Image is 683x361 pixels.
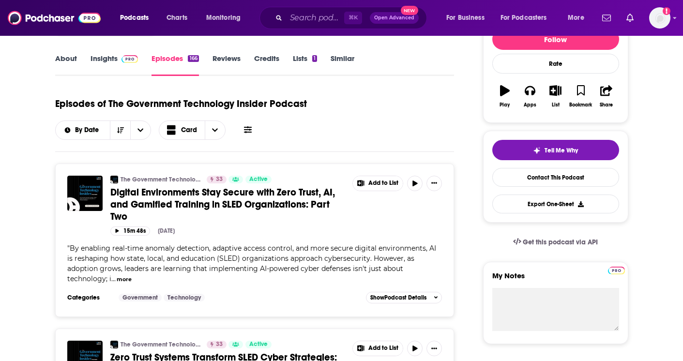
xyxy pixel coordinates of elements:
button: open menu [440,10,497,26]
img: Digital Environments Stay Secure with Zero Trust, AI, and Gamified Training in SLED Organizations... [67,176,103,211]
div: Bookmark [569,102,592,108]
button: open menu [113,10,161,26]
div: 166 [188,55,198,62]
a: The Government Technology Insider Podcast [121,341,200,348]
a: Get this podcast via API [505,230,606,254]
a: Government [119,294,162,301]
img: User Profile [649,7,670,29]
button: Follow [492,29,619,50]
a: Credits [254,54,279,76]
button: open menu [561,10,596,26]
h3: Categories [67,294,111,301]
label: My Notes [492,271,619,288]
span: Active [249,340,268,349]
button: open menu [494,10,561,26]
span: ⌘ K [344,12,362,24]
svg: Add a profile image [663,7,670,15]
button: open menu [199,10,253,26]
button: Sort Direction [110,121,130,139]
div: Search podcasts, credits, & more... [269,7,436,29]
span: Tell Me Why [545,147,578,154]
button: Show More Button [353,176,403,191]
img: Podchaser - Follow, Share and Rate Podcasts [8,9,101,27]
a: The Government Technology Insider Podcast [110,176,118,183]
span: Digital Environments Stay Secure with Zero Trust, AI, and Gamified Training in SLED Organizations... [110,186,335,223]
span: Add to List [368,180,398,187]
div: Apps [524,102,536,108]
h2: Choose List sort [55,120,152,140]
a: Technology [164,294,205,301]
button: 15m 48s [110,226,150,236]
a: 33 [207,176,227,183]
a: InsightsPodchaser Pro [91,54,138,76]
button: Show More Button [353,341,403,356]
span: For Podcasters [501,11,547,25]
a: Charts [160,10,193,26]
img: Podchaser Pro [121,55,138,63]
span: " [67,244,436,283]
a: Active [245,341,272,348]
button: ShowPodcast Details [366,292,442,303]
span: Show Podcast Details [370,294,426,301]
span: Monitoring [206,11,241,25]
button: Choose View [159,120,226,140]
button: List [543,79,568,114]
a: Active [245,176,272,183]
a: About [55,54,77,76]
button: open menu [56,127,110,134]
span: ... [111,274,116,283]
span: 33 [216,340,223,349]
a: Show notifications dropdown [622,10,637,26]
span: Active [249,175,268,184]
button: more [117,275,132,284]
button: Show More Button [426,176,442,191]
a: Contact This Podcast [492,168,619,187]
span: For Business [446,11,485,25]
span: Card [181,127,197,134]
div: Rate [492,54,619,74]
button: Show More Button [426,341,442,356]
a: Pro website [608,265,625,274]
span: Add to List [368,345,398,352]
a: Reviews [212,54,241,76]
button: tell me why sparkleTell Me Why [492,140,619,160]
span: More [568,11,584,25]
span: Get this podcast via API [523,238,598,246]
div: Share [600,102,613,108]
a: The Government Technology Insider Podcast [121,176,200,183]
img: tell me why sparkle [533,147,541,154]
button: Export One-Sheet [492,195,619,213]
a: Similar [331,54,354,76]
span: 33 [216,175,223,184]
a: Episodes166 [152,54,198,76]
a: Lists1 [293,54,317,76]
img: Podchaser Pro [608,267,625,274]
a: Digital Environments Stay Secure with Zero Trust, AI, and Gamified Training in SLED Organizations... [110,186,346,223]
span: By enabling real-time anomaly detection, adaptive access control, and more secure digital environ... [67,244,436,283]
button: Bookmark [568,79,593,114]
input: Search podcasts, credits, & more... [286,10,344,26]
span: Charts [167,11,187,25]
h1: Episodes of The Government Technology Insider Podcast [55,98,307,110]
div: 1 [312,55,317,62]
button: Apps [517,79,543,114]
span: Open Advanced [374,15,414,20]
button: Share [593,79,619,114]
a: Show notifications dropdown [598,10,615,26]
div: List [552,102,560,108]
span: Logged in as khanusik [649,7,670,29]
button: Show profile menu [649,7,670,29]
img: The Government Technology Insider Podcast [110,341,118,348]
a: 33 [207,341,227,348]
div: Play [500,102,510,108]
span: By Date [75,127,102,134]
span: New [401,6,418,15]
button: Play [492,79,517,114]
span: Podcasts [120,11,149,25]
button: open menu [130,121,151,139]
div: [DATE] [158,227,175,234]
